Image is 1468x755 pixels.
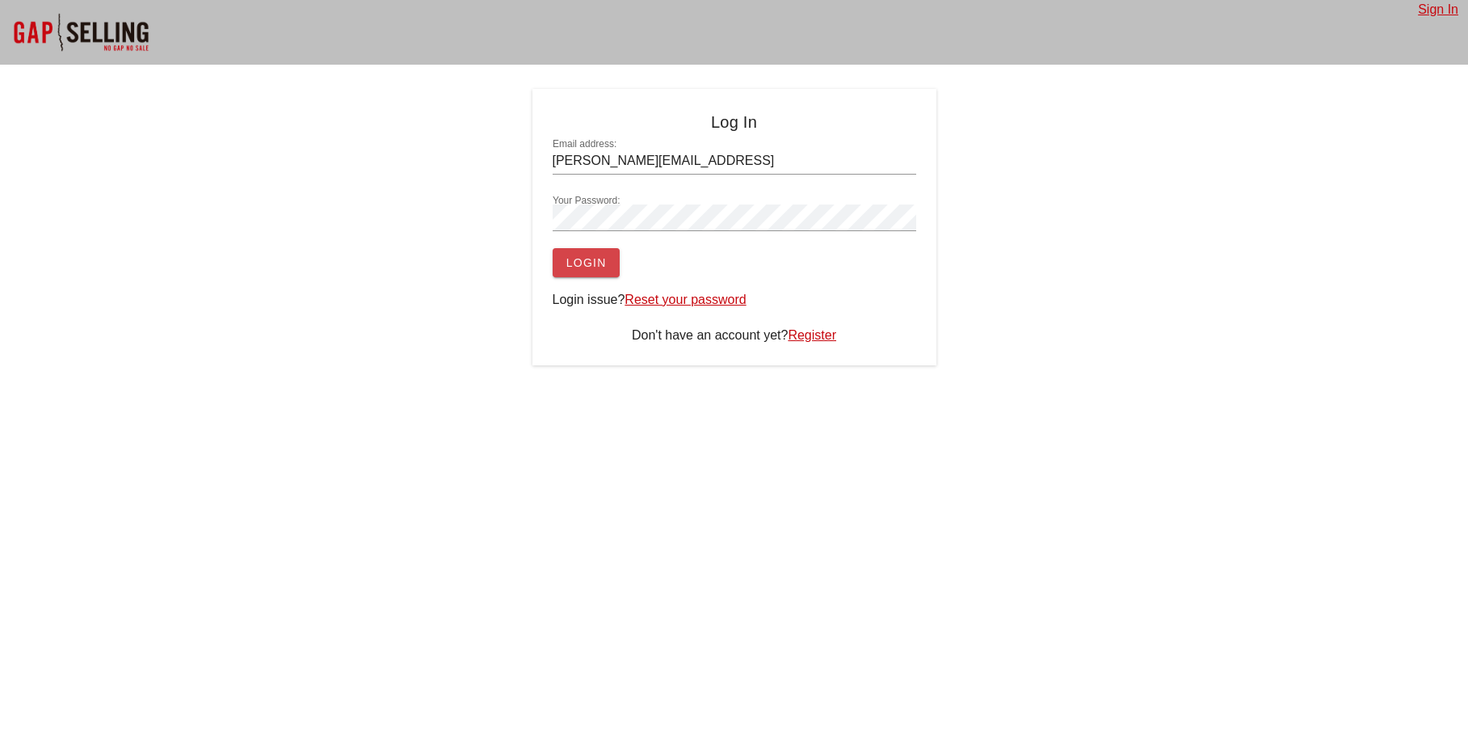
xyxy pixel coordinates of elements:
[553,138,616,150] label: Email address:
[553,248,620,277] button: Login
[788,328,836,342] a: Register
[625,293,746,306] a: Reset your password
[553,195,620,207] label: Your Password:
[553,109,916,135] h4: Log In
[553,290,916,310] div: Login issue?
[1418,2,1458,16] a: Sign In
[566,256,607,269] span: Login
[553,326,916,345] div: Don't have an account yet?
